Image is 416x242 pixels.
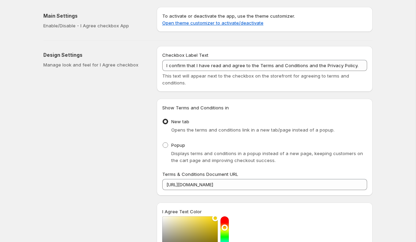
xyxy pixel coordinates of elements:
span: Terms & Conditions Document URL [162,171,238,177]
span: This text will appear next to the checkbox on the storefront for agreeing to terms and conditions. [162,73,349,86]
h2: Design Settings [43,52,146,59]
span: New tab [171,119,189,124]
span: Show Terms and Conditions in [162,105,229,110]
p: To activate or deactivate the app, use the theme customizer. [162,12,367,26]
span: Displays terms and conditions in a popup instead of a new page, keeping customers on the cart pag... [171,151,363,163]
p: Enable/Disable - I Agree checkbox App [43,22,146,29]
span: Checkbox Label Text [162,52,208,58]
h2: Main Settings [43,12,146,19]
p: Manage look and feel for I Agree checkbox [43,61,146,68]
a: Open theme customizer to activate/deactivate [162,20,263,26]
span: Popup [171,142,185,148]
span: Opens the terms and conditions link in a new tab/page instead of a popup. [171,127,335,133]
input: https://yourstoredomain.com/termsandconditions.html [162,179,367,190]
label: I Agree Text Color [162,208,202,215]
